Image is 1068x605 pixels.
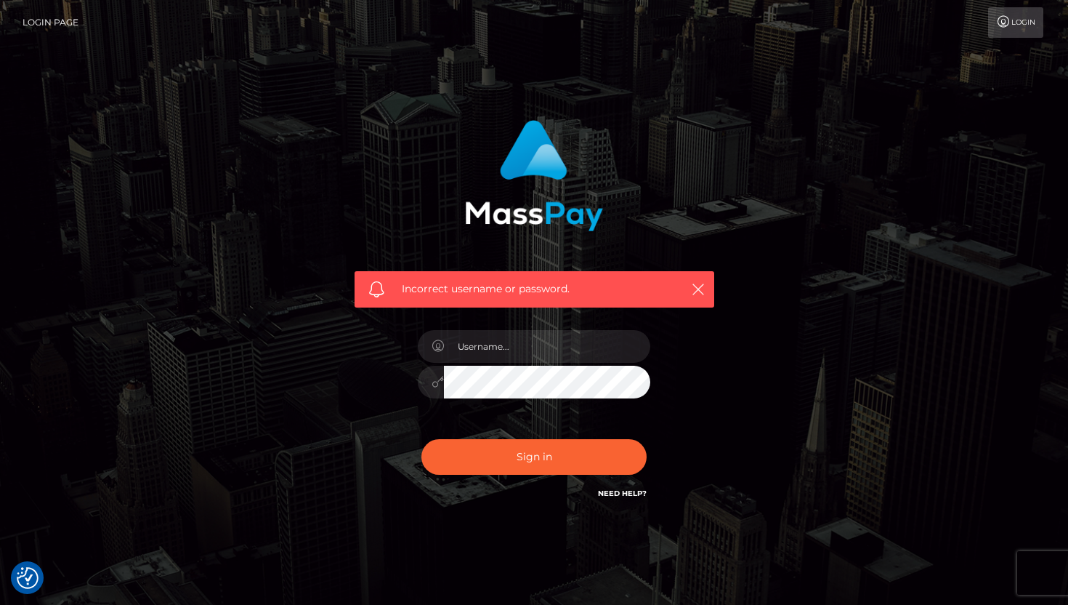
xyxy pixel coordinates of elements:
[465,120,603,231] img: MassPay Login
[402,281,667,297] span: Incorrect username or password.
[17,567,39,589] button: Consent Preferences
[444,330,650,363] input: Username...
[17,567,39,589] img: Revisit consent button
[988,7,1043,38] a: Login
[23,7,78,38] a: Login Page
[421,439,647,475] button: Sign in
[598,489,647,498] a: Need Help?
